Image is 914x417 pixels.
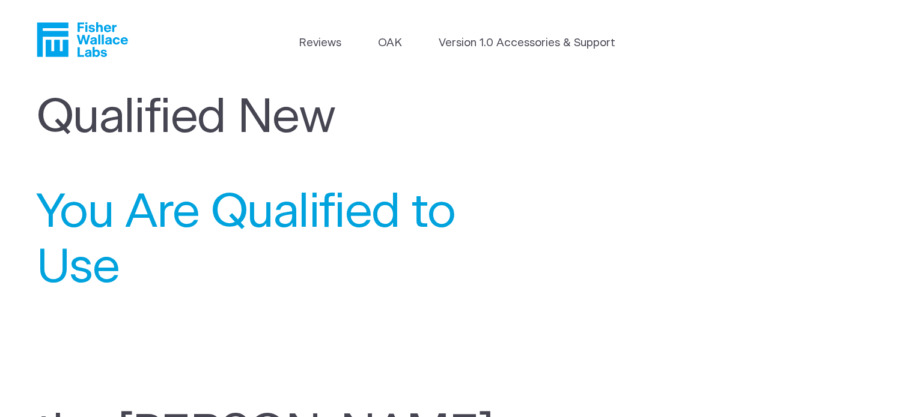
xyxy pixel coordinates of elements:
a: Version 1.0 Accessories & Support [439,35,615,52]
a: Fisher Wallace [37,22,128,57]
a: OAK [378,35,402,52]
a: Reviews [299,35,341,52]
h1: Qualified New [37,91,537,146]
span: You Are Qualified to Use [37,185,474,296]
